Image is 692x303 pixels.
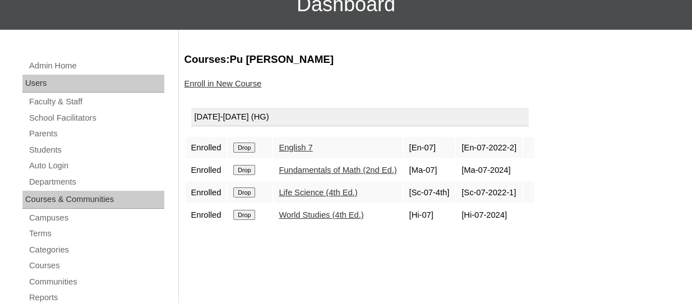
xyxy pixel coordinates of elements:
a: School Facilitators [28,111,164,125]
td: [Ma-07-2024] [456,159,522,181]
a: Life Science (4th Ed.) [279,188,357,197]
a: Parents [28,127,164,141]
input: Drop [233,143,255,153]
h3: Courses:Pu [PERSON_NAME] [184,52,681,67]
td: Enrolled [186,159,227,181]
a: Communities [28,275,164,289]
a: English 7 [279,143,312,152]
input: Drop [233,210,255,220]
div: Courses & Communities [22,191,164,209]
a: Categories [28,243,164,257]
td: [En-07] [404,137,455,158]
a: World Studies (4th Ed.) [279,210,363,219]
td: [En-07-2022-2] [456,137,522,158]
td: Enrolled [186,137,227,158]
input: Drop [233,165,255,175]
td: [Sc-07-2022-1] [456,182,522,203]
td: [Hi-07-2024] [456,204,522,226]
a: Auto Login [28,159,164,173]
a: Terms [28,227,164,241]
a: Campuses [28,211,164,225]
input: Drop [233,187,255,198]
td: Enrolled [186,182,227,203]
div: Users [22,75,164,93]
a: Departments [28,175,164,189]
a: Fundamentals of Math (2nd Ed.) [279,166,396,175]
a: Faculty & Staff [28,95,164,109]
a: Admin Home [28,59,164,73]
div: [DATE]-[DATE] (HG) [191,108,529,127]
td: [Hi-07] [404,204,455,226]
a: Students [28,143,164,157]
a: Courses [28,259,164,273]
a: Enroll in New Course [184,79,262,88]
td: [Sc-07-4th] [404,182,455,203]
td: [Ma-07] [404,159,455,181]
td: Enrolled [186,204,227,226]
